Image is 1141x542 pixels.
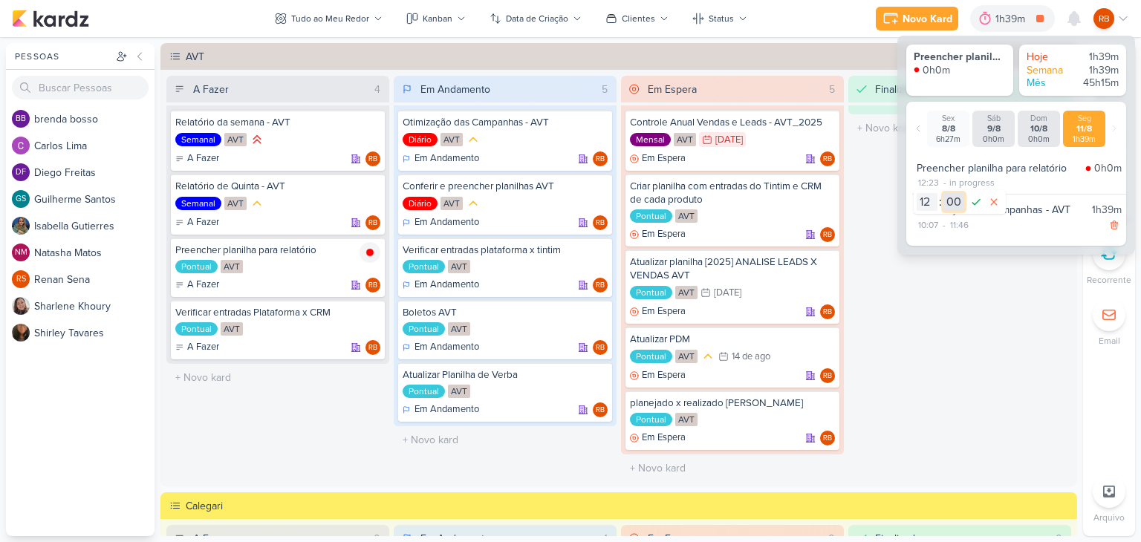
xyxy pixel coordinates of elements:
div: A Fazer [175,340,219,355]
p: RB [823,435,832,443]
div: Finalizado [875,82,921,97]
div: 1h39m [1074,50,1119,64]
p: RB [823,232,832,239]
div: Rogerio Bispo [365,215,380,230]
div: S h a r l e n e K h o u r y [34,298,155,314]
input: + Novo kard [397,429,614,451]
div: 10:07 [917,218,940,232]
div: Responsável: Rogerio Bispo [820,227,835,242]
div: Natasha Matos [12,244,30,261]
div: Boletos AVT [403,306,608,319]
div: Criar planilha com entradas do Tintim e CRM de cada produto [630,180,835,206]
input: + Novo kard [169,367,386,388]
button: Novo Kard [876,7,958,30]
div: - [940,218,949,232]
div: Em Andamento [403,215,479,230]
p: RB [368,345,377,352]
div: AVT [675,413,698,426]
p: Em Andamento [415,278,479,293]
div: Pontual [403,385,445,398]
div: Em Andamento [403,340,479,355]
div: Responsável: Rogerio Bispo [593,278,608,293]
p: DF [16,169,26,177]
div: Atualizar Planilha de Verba [403,368,608,382]
p: RB [368,220,377,227]
div: AVT [448,322,470,336]
p: RB [596,220,605,227]
div: Preencher planilha para relatório [175,244,380,257]
div: Mensal [630,133,671,146]
div: AVT [675,286,698,299]
div: AVT [221,322,243,336]
div: Responsável: Rogerio Bispo [593,402,608,417]
div: Responsável: Rogerio Bispo [365,340,380,355]
div: [DATE] [715,135,743,145]
div: Renan Sena [12,270,30,288]
div: Diário [403,133,438,146]
div: Atualizar PDM [630,333,835,346]
div: Em Espera [630,227,686,242]
p: Em Andamento [415,151,479,166]
div: N a t a s h a M a t o s [34,245,155,261]
div: I s a b e l l a G u t i e r r e s [34,218,155,234]
div: Rogerio Bispo [820,151,835,166]
div: Responsável: Rogerio Bispo [365,215,380,230]
div: Prioridade Média [700,349,715,364]
div: Responsável: Rogerio Bispo [365,278,380,293]
div: A Fazer [193,82,229,97]
div: Rogerio Bispo [820,368,835,383]
p: RB [823,373,832,380]
div: brenda bosso [12,110,30,128]
p: RS [16,275,26,284]
div: Rogerio Bispo [820,227,835,242]
div: AVT [224,133,247,146]
div: Pontual [403,260,445,273]
div: Responsável: Rogerio Bispo [820,431,835,445]
div: Novo Kard [903,11,952,27]
div: Em Espera [648,82,697,97]
div: b r e n d a b o s s o [34,111,155,127]
div: G u i l h e r m e S a n t o s [34,192,155,207]
div: Rogerio Bispo [820,304,835,319]
p: A Fazer [187,340,219,355]
div: [DATE] [714,288,741,298]
div: C a r l o s L i m a [34,138,155,154]
p: RB [596,156,605,163]
p: Em Andamento [415,402,479,417]
div: Responsável: Rogerio Bispo [593,340,608,355]
p: RB [368,156,377,163]
div: AVT [674,133,696,146]
p: RB [823,309,832,316]
p: A Fazer [187,278,219,293]
img: kardz.app [12,10,89,27]
div: AVT [221,260,243,273]
div: Diego Freitas [12,163,30,181]
div: 0h0m [975,134,1012,144]
div: Sex [930,114,966,123]
div: Pontual [630,286,672,299]
div: Responsável: Rogerio Bispo [365,151,380,166]
div: Rogerio Bispo [365,151,380,166]
img: Isabella Gutierres [12,217,30,235]
div: Rogerio Bispo [593,278,608,293]
p: NM [15,249,27,257]
div: 8/8 [930,123,966,134]
div: Mês [1027,76,1071,90]
div: 1h39m [995,11,1030,27]
div: 5 [596,82,614,97]
p: RB [1099,12,1110,25]
div: Pontual [630,413,672,426]
div: Rogerio Bispo [593,151,608,166]
div: planejado x realizado Éden [630,396,835,410]
div: 1h39m [1074,64,1119,77]
p: Email [1099,334,1120,347]
p: Em Espera [642,227,686,242]
div: AVT [441,133,463,146]
p: A Fazer [187,151,219,166]
div: Atualizar planilha [2025] ANALISE LEADS X VENDAS AVT [630,255,835,282]
p: Em Andamento [415,215,479,230]
div: 4 [368,82,386,97]
div: Relatório de Quinta - AVT [175,180,380,193]
div: Pontual [630,209,672,223]
p: bb [16,115,26,123]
